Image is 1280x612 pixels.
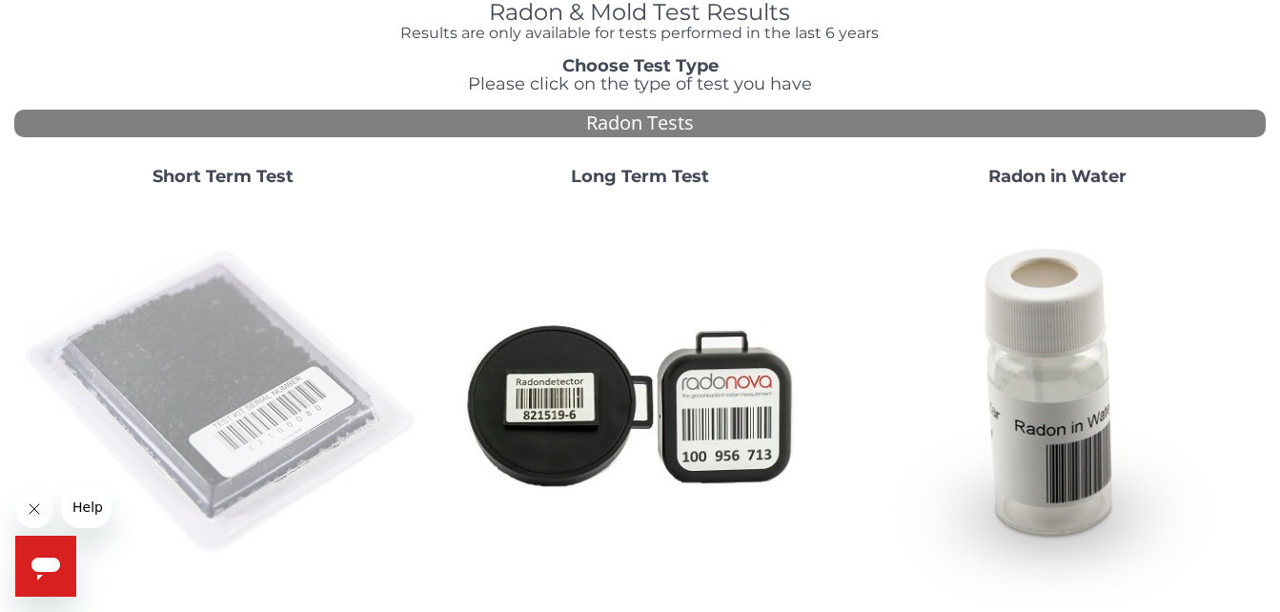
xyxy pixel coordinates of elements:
[468,73,812,94] span: Please click on the type of test you have
[390,25,890,42] h4: Results are only available for tests performed in the last 6 years
[61,486,112,528] iframe: Message from company
[988,166,1127,187] strong: Radon in Water
[439,202,842,604] img: Radtrak2vsRadtrak3.jpg
[15,536,76,597] iframe: Button to launch messaging window
[571,166,709,187] strong: Long Term Test
[562,55,719,76] strong: Choose Test Type
[152,166,294,187] strong: Short Term Test
[856,202,1258,604] img: RadoninWater.jpg
[22,202,424,604] img: ShortTerm.jpg
[14,110,1266,137] div: Radon Tests
[15,490,53,528] iframe: Close message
